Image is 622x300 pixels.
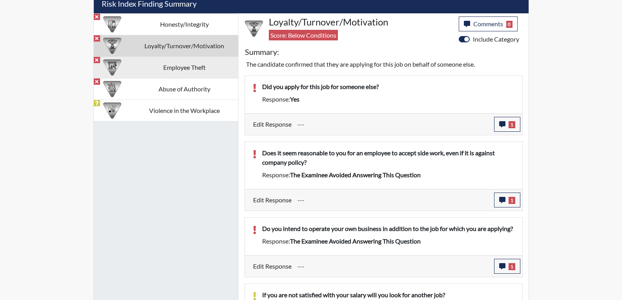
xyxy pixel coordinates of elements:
td: Loyalty/Turnover/Motivation [131,35,238,56]
img: CATEGORY%20ICON-17.40ef8247.png [245,20,263,38]
span: 1 [509,121,515,128]
p: The candidate confirmed that they are applying for this job on behalf of someone else. [246,60,521,69]
div: Response: [256,236,520,246]
p: Did you apply for this job for someone else? [262,82,514,91]
h5: Summary: [245,47,279,56]
button: Comments0 [459,16,518,31]
span: yes [290,95,299,103]
span: 0 [506,21,513,28]
td: Honesty/Integrity [131,13,238,35]
p: Does it seem reasonable to you for an employee to accept side work, even if it is against company... [262,148,514,167]
div: Response: [256,95,520,104]
span: The examinee avoided answering this question [290,237,421,245]
button: 1 [494,117,520,132]
span: The examinee avoided answering this question [290,171,421,178]
td: Employee Theft [131,56,238,78]
img: CATEGORY%20ICON-26.eccbb84f.png [103,102,121,120]
td: Violence in the Workplace [131,100,238,121]
div: Update the test taker's response, the change might impact the score [292,117,494,132]
button: 1 [494,259,520,274]
span: Comments [473,20,503,27]
label: Edit Response [253,259,292,274]
span: 1 [509,263,515,270]
span: 1 [509,197,515,204]
span: Score: Below Conditions [269,30,338,40]
p: If you are not satisfied with your salary will you look for another job? [262,290,514,300]
div: Update the test taker's response, the change might impact the score [292,193,494,207]
button: 1 [494,193,520,207]
p: Do you intend to operate your own business in addition to the job for which you are applying? [262,224,514,233]
img: CATEGORY%20ICON-01.94e51fac.png [103,80,121,98]
h4: Loyalty/Turnover/Motivation [269,16,453,28]
img: CATEGORY%20ICON-07.58b65e52.png [103,58,121,76]
label: Edit Response [253,193,292,207]
label: Include Category [473,35,519,44]
td: Abuse of Authority [131,78,238,100]
label: Edit Response [253,117,292,132]
div: Update the test taker's response, the change might impact the score [292,259,494,274]
img: CATEGORY%20ICON-17.40ef8247.png [103,37,121,55]
div: Response: [256,170,520,180]
img: CATEGORY%20ICON-11.a5f294f4.png [103,15,121,33]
